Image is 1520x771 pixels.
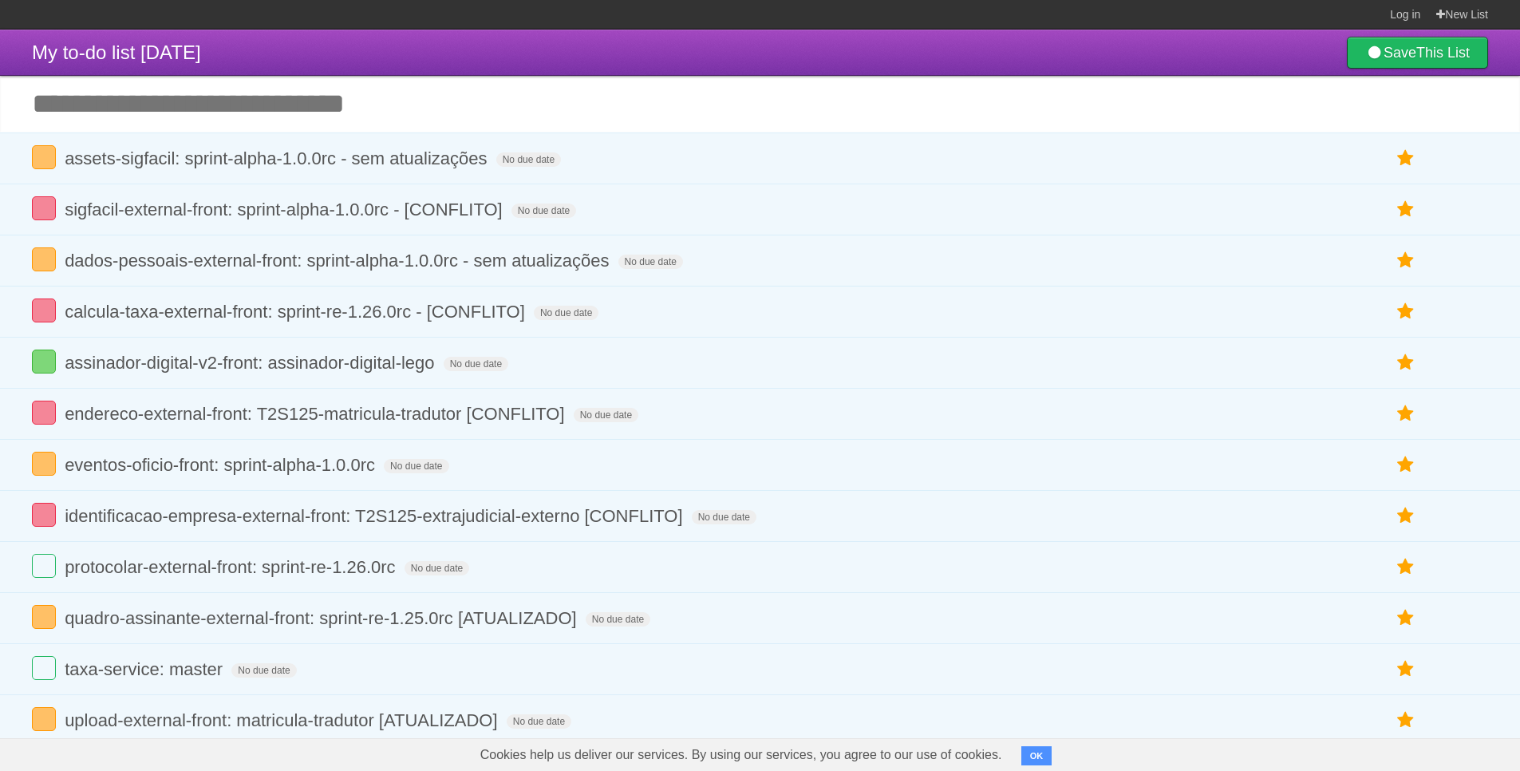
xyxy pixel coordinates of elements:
label: Star task [1391,196,1421,223]
label: Star task [1391,605,1421,631]
span: protocolar-external-front: sprint-re-1.26.0rc [65,557,400,577]
label: Star task [1391,145,1421,172]
span: endereco-external-front: T2S125-matricula-tradutor [CONFLITO] [65,404,568,424]
span: No due date [444,357,508,371]
span: No due date [507,714,571,729]
span: quadro-assinante-external-front: sprint-re-1.25.0rc [ATUALIZADO] [65,608,581,628]
label: Done [32,605,56,629]
span: No due date [692,510,756,524]
label: Star task [1391,401,1421,427]
span: assinador-digital-v2-front: assinador-digital-lego [65,353,438,373]
a: SaveThis List [1347,37,1488,69]
label: Star task [1391,350,1421,376]
label: Done [32,299,56,322]
label: Star task [1391,452,1421,478]
span: assets-sigfacil: sprint-alpha-1.0.0rc - sem atualizações [65,148,491,168]
span: eventos-oficio-front: sprint-alpha-1.0.0rc [65,455,379,475]
label: Star task [1391,247,1421,274]
span: identificacao-empresa-external-front: T2S125-extrajudicial-externo [CONFLITO] [65,506,686,526]
label: Done [32,503,56,527]
label: Star task [1391,299,1421,325]
span: No due date [574,408,638,422]
span: No due date [384,459,448,473]
label: Done [32,707,56,731]
button: OK [1021,746,1052,765]
span: No due date [405,561,469,575]
label: Done [32,401,56,425]
span: calcula-taxa-external-front: sprint-re-1.26.0rc - [CONFLITO] [65,302,529,322]
label: Done [32,350,56,374]
label: Star task [1391,503,1421,529]
label: Done [32,656,56,680]
span: No due date [618,255,683,269]
label: Done [32,452,56,476]
span: No due date [496,152,561,167]
span: dados-pessoais-external-front: sprint-alpha-1.0.0rc - sem atualizações [65,251,613,271]
span: No due date [586,612,650,627]
span: No due date [511,204,576,218]
label: Done [32,554,56,578]
label: Done [32,196,56,220]
span: No due date [534,306,598,320]
span: taxa-service: master [65,659,227,679]
span: My to-do list [DATE] [32,42,201,63]
span: upload-external-front: matricula-tradutor [ATUALIZADO] [65,710,501,730]
b: This List [1416,45,1470,61]
span: Cookies help us deliver our services. By using our services, you agree to our use of cookies. [464,739,1018,771]
label: Star task [1391,707,1421,733]
label: Done [32,247,56,271]
label: Star task [1391,656,1421,682]
span: sigfacil-external-front: sprint-alpha-1.0.0rc - [CONFLITO] [65,200,507,219]
label: Star task [1391,554,1421,580]
label: Done [32,145,56,169]
span: No due date [231,663,296,678]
